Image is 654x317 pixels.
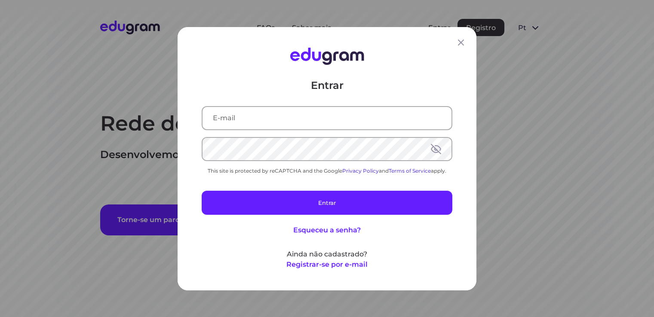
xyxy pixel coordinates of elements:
button: Registrar-se por e-mail [286,259,368,269]
input: E-mail [203,107,451,129]
img: Edugram Logo [290,48,364,65]
div: This site is protected by reCAPTCHA and the Google and apply. [202,167,452,174]
a: Terms of Service [389,167,431,174]
button: Esqueceu a senha? [293,225,361,235]
p: Ainda não cadastrado? [202,249,452,259]
button: Entrar [202,190,452,214]
a: Privacy Policy [342,167,379,174]
p: Entrar [202,78,452,92]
